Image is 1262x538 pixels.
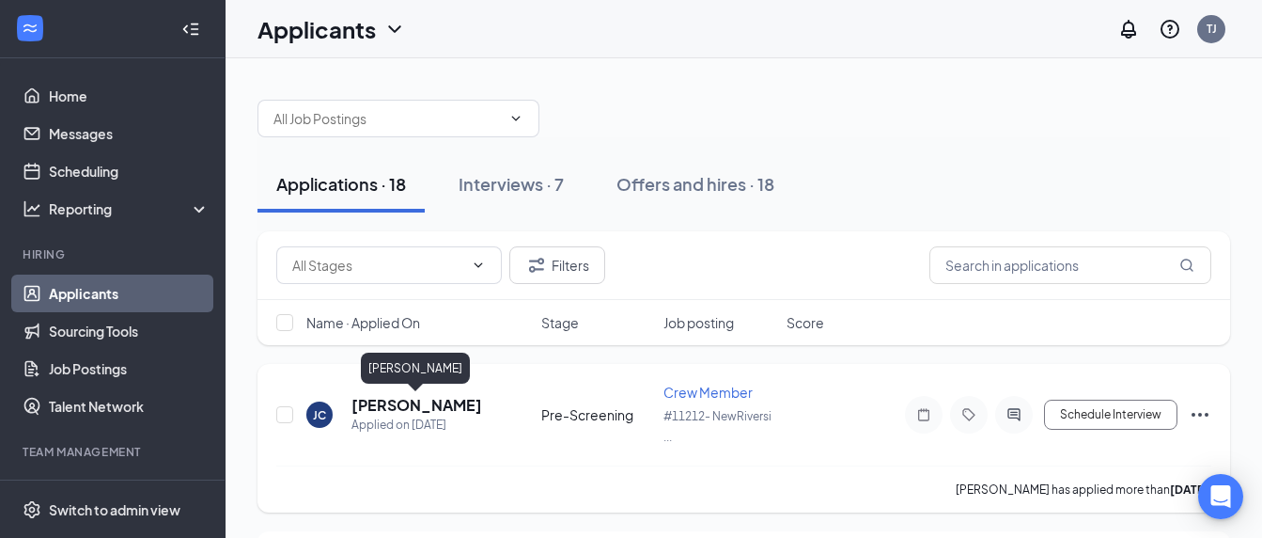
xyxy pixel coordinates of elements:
svg: QuestionInfo [1159,18,1181,40]
button: Filter Filters [509,246,605,284]
svg: ChevronDown [383,18,406,40]
div: Team Management [23,444,206,460]
div: Hiring [23,246,206,262]
div: Applied on [DATE] [351,416,482,435]
input: All Job Postings [273,108,501,129]
svg: ChevronDown [471,258,486,273]
h5: [PERSON_NAME] [351,395,482,416]
svg: ChevronDown [508,111,523,126]
a: Talent Network [49,388,210,425]
a: Sourcing Tools [49,312,210,350]
div: Interviews · 7 [459,172,564,196]
span: Job posting [663,313,734,332]
svg: MagnifyingGlass [1179,258,1194,273]
svg: ActiveChat [1003,407,1025,422]
p: [PERSON_NAME] has applied more than . [956,482,1211,498]
b: [DATE] [1170,483,1208,497]
a: Job Postings [49,350,210,388]
svg: Analysis [23,199,41,218]
div: Applications · 18 [276,172,406,196]
div: Offers and hires · 18 [616,172,774,196]
div: JC [313,407,326,423]
a: Applicants [49,275,210,312]
svg: Tag [958,407,980,422]
h1: Applicants [257,13,376,45]
span: Name · Applied On [306,313,420,332]
div: Pre-Screening [541,405,653,424]
svg: Notifications [1117,18,1140,40]
svg: Settings [23,500,41,519]
a: Scheduling [49,152,210,190]
div: [PERSON_NAME] [361,353,470,384]
svg: Filter [525,254,548,277]
svg: Note [912,407,935,422]
svg: WorkstreamLogo [21,19,39,38]
svg: Ellipses [1189,403,1211,426]
a: Messages [49,115,210,152]
input: Search in applications [929,246,1211,284]
span: #11212- NewRiversi ... [663,409,771,444]
div: Open Intercom Messenger [1198,474,1243,519]
input: All Stages [292,255,463,276]
svg: Collapse [181,20,200,39]
span: Stage [541,313,579,332]
span: Score [787,313,824,332]
div: Reporting [49,199,210,218]
button: Schedule Interview [1044,400,1177,430]
div: Switch to admin view [49,500,180,519]
a: Home [49,77,210,115]
div: TJ [1207,21,1217,37]
span: Crew Member [663,384,753,401]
